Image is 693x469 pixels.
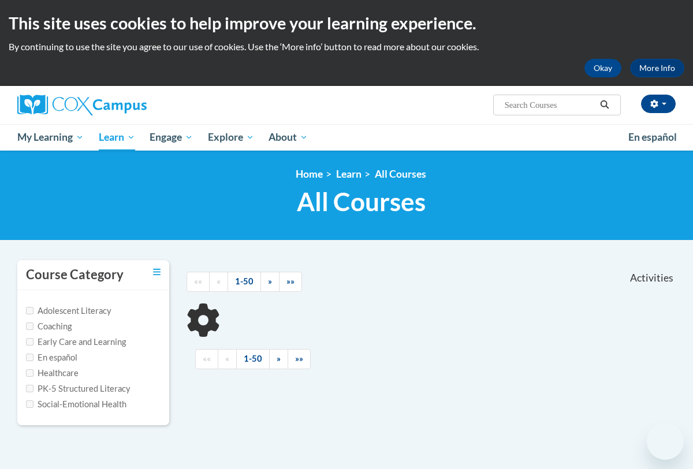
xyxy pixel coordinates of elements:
[26,400,33,408] input: Checkbox for Options
[9,12,684,35] h2: This site uses cookies to help improve your learning experience.
[26,385,33,392] input: Checkbox for Options
[203,354,211,363] span: ««
[269,130,308,144] span: About
[195,349,218,369] a: Begining
[26,351,77,364] label: En español
[647,423,684,460] iframe: Button to launch messaging window
[260,272,280,292] a: Next
[630,59,684,77] a: More Info
[375,168,426,180] a: All Courses
[336,168,362,180] a: Learn
[9,124,684,151] div: Main menu
[621,125,684,149] a: En español
[200,124,262,151] a: Explore
[17,95,147,115] img: Cox Campus
[26,307,33,314] input: Checkbox for Options
[17,130,84,144] span: My Learning
[641,95,676,113] button: Account Settings
[217,276,221,286] span: «
[26,369,33,377] input: Checkbox for Options
[295,354,303,363] span: »»
[26,354,33,361] input: Checkbox for Options
[91,124,143,151] a: Learn
[279,272,302,292] a: End
[153,266,161,279] a: Toggle collapse
[584,59,621,77] button: Okay
[286,276,295,286] span: »»
[269,349,288,369] a: Next
[26,398,126,411] label: Social-Emotional Health
[26,266,124,284] h3: Course Category
[150,130,193,144] span: Engage
[26,320,72,333] label: Coaching
[26,305,111,317] label: Adolescent Literacy
[187,272,210,292] a: Begining
[218,349,237,369] a: Previous
[288,349,311,369] a: End
[208,130,254,144] span: Explore
[628,131,677,143] span: En español
[268,276,272,286] span: »
[9,40,684,53] p: By continuing to use the site you agree to our use of cookies. Use the ‘More info’ button to read...
[236,349,270,369] a: 1-50
[142,124,200,151] a: Engage
[26,322,33,330] input: Checkbox for Options
[26,336,126,348] label: Early Care and Learning
[194,276,202,286] span: ««
[26,382,131,395] label: PK-5 Structured Literacy
[228,272,261,292] a: 1-50
[296,168,323,180] a: Home
[596,98,613,112] button: Search
[26,367,79,380] label: Healthcare
[297,186,426,217] span: All Courses
[262,124,316,151] a: About
[630,272,673,284] span: Activities
[225,354,229,363] span: «
[209,272,228,292] a: Previous
[26,338,33,346] input: Checkbox for Options
[10,124,91,151] a: My Learning
[99,130,135,144] span: Learn
[277,354,281,363] span: »
[17,95,225,115] a: Cox Campus
[504,98,596,112] input: Search Courses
